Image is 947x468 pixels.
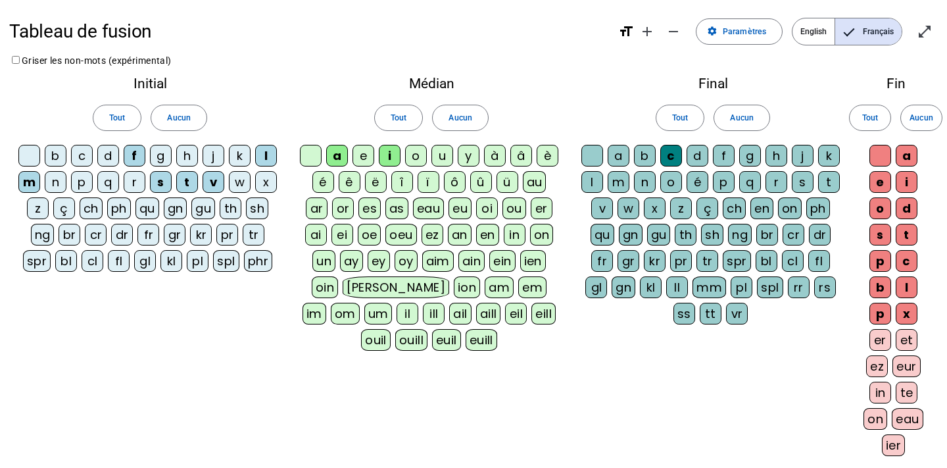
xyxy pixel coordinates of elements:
h1: Tableau de fusion [9,13,609,50]
div: dr [111,224,133,246]
div: w [618,197,639,219]
div: br [59,224,80,246]
div: j [792,145,813,167]
div: ill [423,303,445,325]
div: in [504,224,525,246]
span: Tout [672,111,688,125]
button: Entrer en plein écran [911,18,938,45]
div: ain [458,250,485,272]
div: ey [368,250,390,272]
div: g [150,145,172,167]
mat-icon: remove [666,24,681,39]
div: é [312,171,334,193]
button: Paramètres [696,18,783,45]
div: gu [647,224,671,246]
div: tt [700,303,721,325]
mat-icon: format_size [618,24,634,39]
div: ch [723,197,746,219]
div: th [675,224,696,246]
div: n [634,171,656,193]
span: English [792,18,835,45]
div: [PERSON_NAME] [343,276,449,298]
mat-button-toggle-group: Language selection [792,18,902,45]
div: pr [216,224,238,246]
div: o [405,145,427,167]
div: s [150,171,172,193]
div: i [896,171,917,193]
div: q [97,171,119,193]
div: l [255,145,277,167]
span: Aucun [167,111,190,125]
div: x [896,303,917,325]
div: gn [612,276,635,298]
div: ar [306,197,328,219]
div: gl [585,276,607,298]
div: à [484,145,506,167]
div: z [27,197,49,219]
div: sh [701,224,723,246]
div: kl [160,250,182,272]
div: au [523,171,546,193]
mat-icon: settings [707,26,717,37]
div: es [358,197,381,219]
h2: Fin [863,77,929,91]
button: Tout [93,105,141,131]
div: k [229,145,251,167]
div: g [739,145,761,167]
div: p [869,250,891,272]
div: a [326,145,348,167]
div: n [45,171,66,193]
div: pl [187,250,208,272]
div: spl [757,276,783,298]
span: Aucun [730,111,753,125]
div: ien [520,250,546,272]
div: oeu [385,224,416,246]
div: ouil [361,329,391,351]
button: Augmenter la taille de la police [634,18,660,45]
div: e [869,171,891,193]
div: or [332,197,354,219]
div: û [470,171,492,193]
div: fl [808,250,830,272]
mat-icon: open_in_full [917,24,933,39]
div: ç [53,197,75,219]
span: Tout [391,111,406,125]
span: Paramètres [723,25,766,39]
div: ai [305,224,327,246]
div: c [896,250,917,272]
div: mm [692,276,726,298]
div: ph [806,197,830,219]
button: Diminuer la taille de la police [660,18,687,45]
div: en [750,197,773,219]
div: on [863,408,887,430]
div: b [869,276,891,298]
div: e [352,145,374,167]
div: è [537,145,558,167]
div: m [608,171,629,193]
h2: Médian [300,77,563,91]
div: um [364,303,393,325]
div: cl [82,250,103,272]
div: h [765,145,787,167]
div: an [448,224,472,246]
div: oin [312,276,338,298]
div: cr [85,224,107,246]
div: î [391,171,413,193]
div: ein [489,250,515,272]
div: spr [23,250,51,272]
div: gn [619,224,643,246]
div: x [255,171,277,193]
div: b [45,145,66,167]
div: ei [331,224,353,246]
div: pr [670,250,692,272]
div: v [591,197,613,219]
div: in [869,382,891,403]
div: gr [164,224,185,246]
div: a [896,145,917,167]
div: ç [696,197,718,219]
div: q [739,171,761,193]
div: eur [892,355,920,377]
div: ô [444,171,466,193]
div: ü [497,171,518,193]
div: t [896,224,917,246]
